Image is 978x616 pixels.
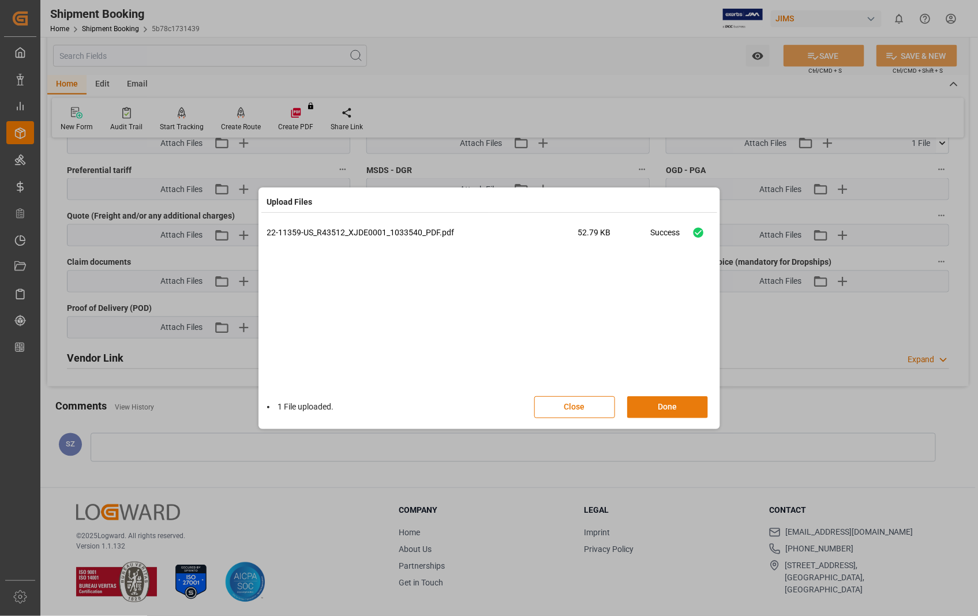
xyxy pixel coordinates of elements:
p: 22-11359-US_R43512_XJDE0001_1033540_PDF.pdf [267,227,578,239]
li: 1 File uploaded. [267,401,334,413]
h4: Upload Files [267,196,313,208]
span: 52.79 KB [578,227,651,247]
button: Done [627,396,708,418]
button: Close [534,396,615,418]
div: Success [651,227,680,247]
